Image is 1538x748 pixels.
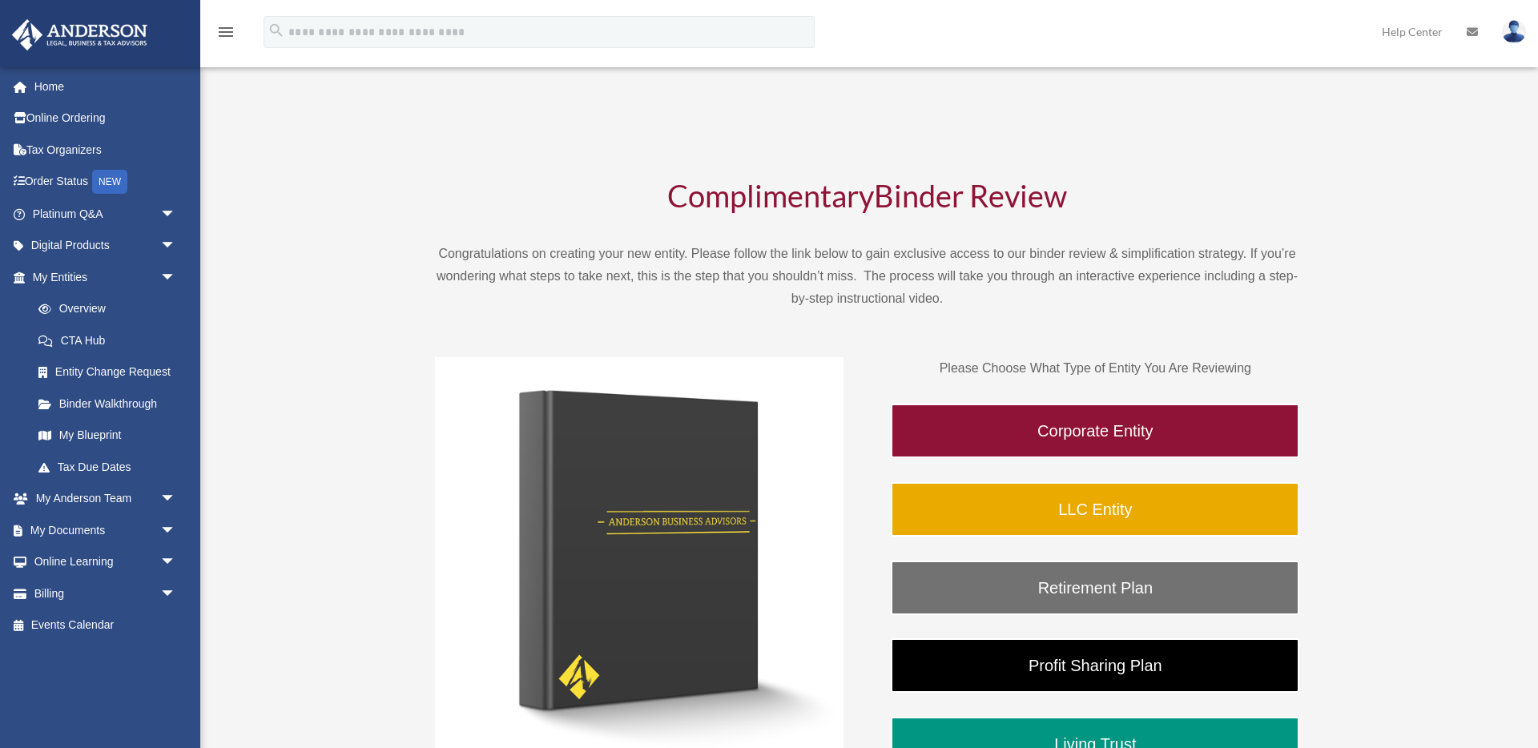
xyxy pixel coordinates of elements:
[22,451,200,483] a: Tax Due Dates
[160,230,192,263] span: arrow_drop_down
[160,483,192,516] span: arrow_drop_down
[891,561,1299,615] a: Retirement Plan
[160,577,192,610] span: arrow_drop_down
[268,22,285,39] i: search
[11,166,200,199] a: Order StatusNEW
[22,356,200,388] a: Entity Change Request
[11,261,200,293] a: My Entitiesarrow_drop_down
[92,170,127,194] div: NEW
[11,609,200,641] a: Events Calendar
[891,482,1299,537] a: LLC Entity
[11,70,200,103] a: Home
[11,134,200,166] a: Tax Organizers
[1502,20,1526,43] img: User Pic
[160,514,192,547] span: arrow_drop_down
[160,198,192,231] span: arrow_drop_down
[22,420,200,452] a: My Blueprint
[216,22,236,42] i: menu
[22,293,200,325] a: Overview
[22,324,200,356] a: CTA Hub
[11,577,200,609] a: Billingarrow_drop_down
[11,546,200,578] a: Online Learningarrow_drop_down
[667,177,874,214] span: Complimentary
[11,103,200,135] a: Online Ordering
[22,388,192,420] a: Binder Walkthrough
[11,230,200,262] a: Digital Productsarrow_drop_down
[874,177,1067,214] span: Binder Review
[11,514,200,546] a: My Documentsarrow_drop_down
[891,638,1299,693] a: Profit Sharing Plan
[160,546,192,579] span: arrow_drop_down
[216,28,236,42] a: menu
[891,357,1299,380] p: Please Choose What Type of Entity You Are Reviewing
[435,243,1300,310] p: Congratulations on creating your new entity. Please follow the link below to gain exclusive acces...
[7,19,152,50] img: Anderson Advisors Platinum Portal
[891,404,1299,458] a: Corporate Entity
[11,483,200,515] a: My Anderson Teamarrow_drop_down
[160,261,192,294] span: arrow_drop_down
[11,198,200,230] a: Platinum Q&Aarrow_drop_down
